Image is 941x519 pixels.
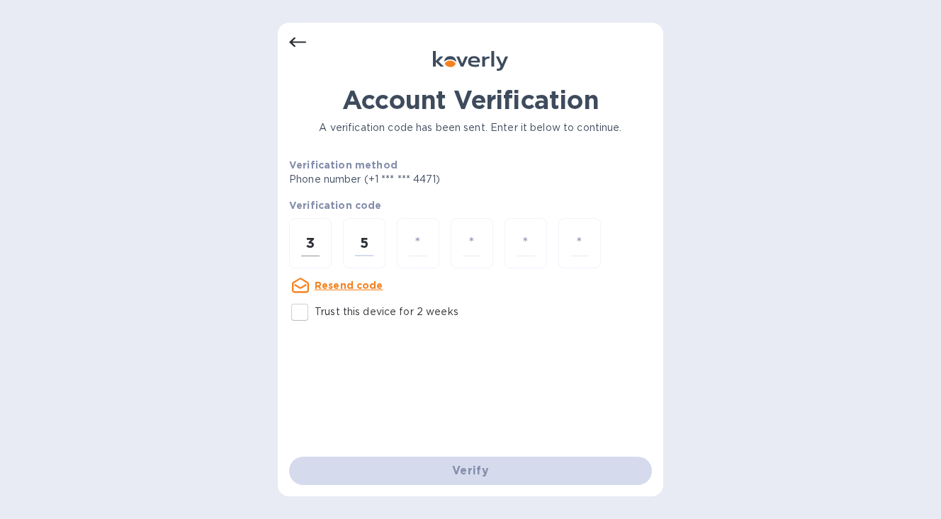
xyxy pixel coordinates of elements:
b: Verification method [289,159,398,171]
p: A verification code has been sent. Enter it below to continue. [289,120,652,135]
h1: Account Verification [289,85,652,115]
p: Phone number (+1 *** *** 4471) [289,172,548,187]
u: Resend code [315,280,383,291]
p: Trust this device for 2 weeks [315,304,458,319]
p: Verification code [289,198,652,212]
